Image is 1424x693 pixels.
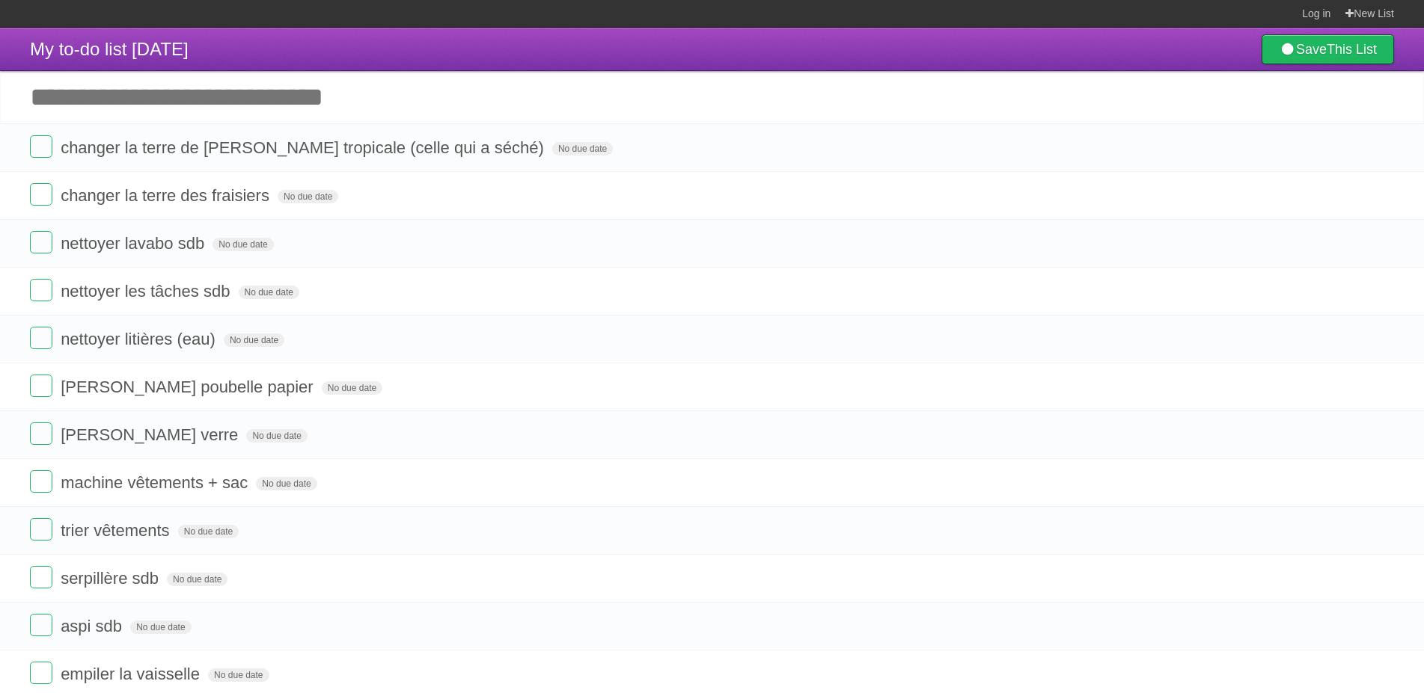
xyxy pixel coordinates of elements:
label: Done [30,231,52,253]
label: Done [30,375,52,397]
span: No due date [208,668,269,682]
label: Done [30,183,52,206]
span: No due date [130,620,191,634]
span: trier vêtements [61,521,174,540]
label: Done [30,327,52,349]
span: serpillère sdb [61,569,162,588]
span: machine vêtements + sac [61,473,251,492]
span: [PERSON_NAME] poubelle papier [61,378,317,396]
label: Done [30,662,52,684]
label: Done [30,135,52,158]
span: No due date [278,190,338,203]
span: No due date [213,238,273,251]
span: No due date [246,429,307,443]
span: nettoyer lavabo sdb [61,234,208,253]
b: This List [1327,42,1377,57]
span: No due date [224,333,284,347]
span: No due date [167,573,227,586]
span: empiler la vaisselle [61,665,204,683]
span: No due date [552,142,613,155]
span: My to-do list [DATE] [30,39,189,59]
span: nettoyer litières (eau) [61,330,219,348]
span: nettoyer les tâches sdb [61,282,233,301]
span: aspi sdb [61,617,126,635]
span: changer la terre de [PERSON_NAME] tropicale (celle qui a séché) [61,138,548,157]
label: Done [30,422,52,445]
label: Done [30,614,52,636]
label: Done [30,518,52,540]
span: No due date [256,477,317,490]
span: [PERSON_NAME] verre [61,425,242,444]
label: Done [30,470,52,493]
span: No due date [178,525,239,538]
label: Done [30,566,52,588]
label: Done [30,279,52,301]
span: No due date [322,381,382,395]
span: changer la terre des fraisiers [61,186,273,205]
span: No due date [239,286,299,299]
a: SaveThis List [1262,34,1394,64]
